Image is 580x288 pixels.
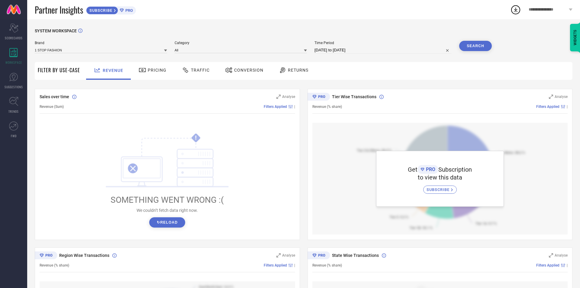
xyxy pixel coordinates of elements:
span: WORKSPACE [5,60,22,65]
span: Filter By Use-Case [38,66,80,74]
span: Returns [288,68,308,73]
span: Revenue (% share) [312,105,342,109]
span: Analyse [282,253,295,257]
svg: Zoom [549,95,553,99]
span: State Wise Transactions [332,253,379,258]
div: Premium [308,251,330,260]
span: FWD [11,134,17,138]
svg: Zoom [549,253,553,257]
span: Revenue [103,68,123,73]
svg: Zoom [276,95,281,99]
span: Analyse [282,95,295,99]
span: Filters Applied [536,105,559,109]
span: SCORECARDS [5,36,23,40]
span: Region Wise Transactions [59,253,109,258]
span: SOMETHING WENT WRONG :( [111,195,224,205]
span: | [294,105,295,109]
span: Analyse [555,253,568,257]
span: Get [408,166,417,173]
span: SUBSCRIBE [427,187,451,192]
span: Pricing [148,68,166,73]
button: ↻Reload [149,217,185,228]
span: Revenue (% share) [312,263,342,267]
span: Sales over time [40,94,69,99]
span: TRENDS [8,109,19,114]
span: Revenue (Sum) [40,105,64,109]
span: Filters Applied [264,105,287,109]
input: Select time period [314,47,452,54]
span: Traffic [191,68,210,73]
span: Subscription [438,166,472,173]
tspan: ! [195,134,197,141]
span: Filters Applied [536,263,559,267]
span: SUBSCRIBE [86,8,114,13]
span: Revenue (% share) [40,263,69,267]
a: SUBSCRIBEPRO [86,5,136,15]
span: Partner Insights [35,4,83,16]
span: Category [175,41,307,45]
span: Tier Wise Transactions [332,94,376,99]
button: Search [459,41,492,51]
span: Conversion [234,68,263,73]
svg: Zoom [276,253,281,257]
span: Brand [35,41,167,45]
span: Filters Applied [264,263,287,267]
a: SUBSCRIBE [423,181,457,194]
div: Open download list [510,4,521,15]
div: Premium [308,93,330,102]
span: | [294,263,295,267]
span: SYSTEM WORKSPACE [35,28,77,33]
span: to view this data [418,174,462,181]
span: | [567,105,568,109]
span: PRO [424,167,435,172]
span: Time Period [314,41,452,45]
span: | [567,263,568,267]
div: Premium [35,251,57,260]
span: PRO [124,8,133,13]
span: SUGGESTIONS [5,85,23,89]
span: We couldn’t fetch data right now. [137,208,198,213]
span: Analyse [555,95,568,99]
